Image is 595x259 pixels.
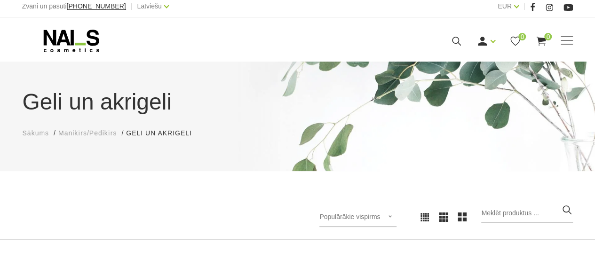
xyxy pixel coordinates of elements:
div: Zvani un pasūti [22,0,126,12]
a: Manikīrs/Pedikīrs [58,128,117,138]
span: [PHONE_NUMBER] [67,2,126,10]
span: Sākums [23,129,49,137]
span: 0 [544,33,552,40]
a: 0 [535,35,547,47]
span: | [524,0,525,12]
span: Manikīrs/Pedikīrs [58,129,117,137]
input: Meklēt produktus ... [481,204,573,223]
span: 0 [518,33,526,40]
li: Geli un akrigeli [126,128,201,138]
a: [PHONE_NUMBER] [67,3,126,10]
span: | [131,0,133,12]
h1: Geli un akrigeli [23,85,573,119]
span: Populārākie vispirms [319,213,380,220]
a: 0 [509,35,521,47]
a: Sākums [23,128,49,138]
a: EUR [498,0,512,12]
a: Latviešu [137,0,162,12]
